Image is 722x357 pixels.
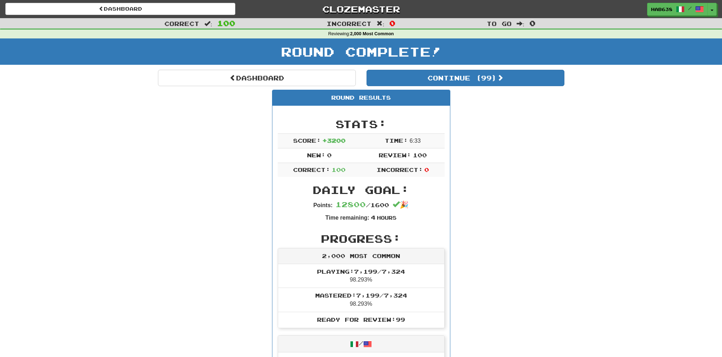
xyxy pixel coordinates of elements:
[272,90,450,106] div: Round Results
[326,215,369,221] strong: Time remaining:
[688,6,692,11] span: /
[204,21,212,27] span: :
[651,6,672,12] span: hab638
[278,233,445,245] h2: Progress:
[410,138,421,144] span: 6 : 33
[336,200,366,209] span: 12800
[317,316,405,323] span: Ready for Review: 99
[393,201,409,209] span: 🎉
[327,152,332,158] span: 0
[278,288,444,312] li: 98.293%
[278,336,444,352] div: /
[379,152,411,158] span: Review:
[313,202,333,208] strong: Points:
[413,152,427,158] span: 100
[158,70,356,86] a: Dashboard
[246,3,476,15] a: Clozemaster
[332,166,345,173] span: 100
[371,214,375,221] span: 4
[217,19,235,27] span: 100
[350,31,394,36] strong: 2,000 Most Common
[293,137,321,144] span: Score:
[307,152,326,158] span: New:
[389,19,395,27] span: 0
[2,44,720,59] h1: Round Complete!
[517,21,524,27] span: :
[317,268,405,275] span: Playing: 7,199 / 7,324
[315,292,407,299] span: Mastered: 7,199 / 7,324
[385,137,408,144] span: Time:
[5,3,235,15] a: Dashboard
[377,166,423,173] span: Incorrect:
[322,137,345,144] span: + 3200
[164,20,199,27] span: Correct
[327,20,372,27] span: Incorrect
[293,166,330,173] span: Correct:
[529,19,536,27] span: 0
[367,70,564,86] button: Continue (99)
[278,184,445,196] h2: Daily Goal:
[487,20,512,27] span: To go
[278,264,444,288] li: 98.293%
[647,3,708,16] a: hab638 /
[424,166,429,173] span: 0
[278,248,444,264] div: 2,000 Most Common
[377,215,396,221] small: Hours
[336,201,389,208] span: / 1600
[377,21,384,27] span: :
[278,118,445,130] h2: Stats:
